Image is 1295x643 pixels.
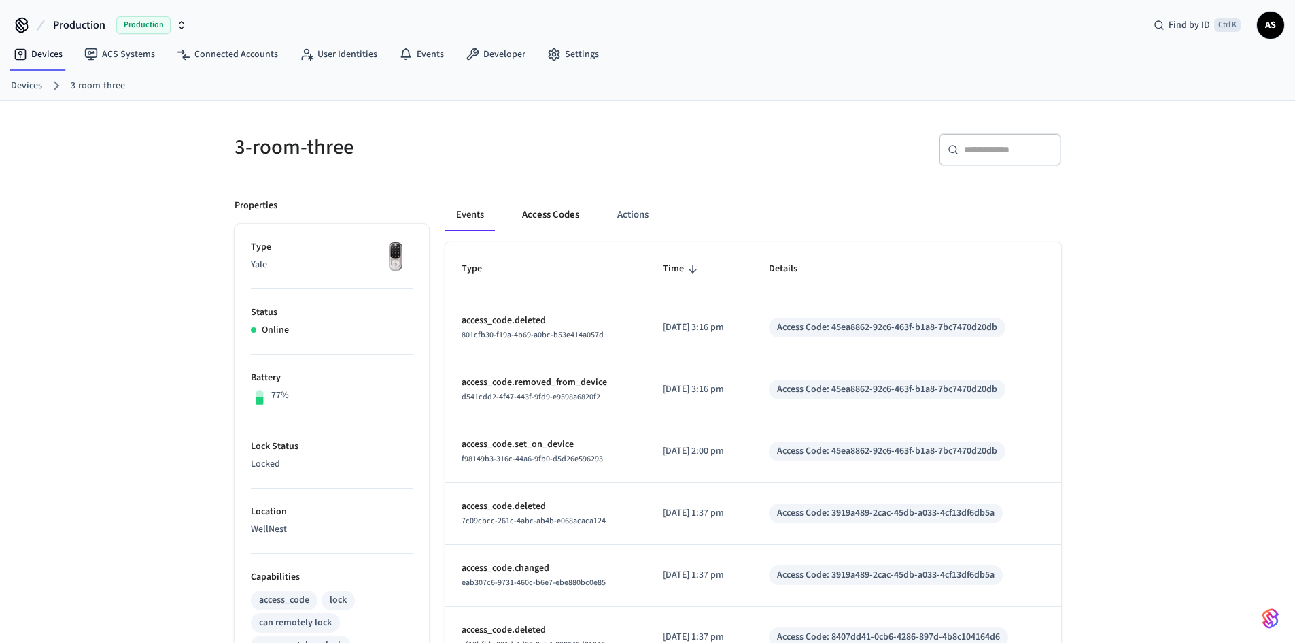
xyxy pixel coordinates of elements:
[606,199,659,231] button: Actions
[166,42,289,67] a: Connected Accounts
[251,440,413,454] p: Lock Status
[379,240,413,274] img: Yale Assure Touchscreen Wifi Smart Lock, Satin Nickel, Front
[1214,18,1241,32] span: Ctrl K
[462,577,606,589] span: eab307c6-9731-460c-b6e7-ebe880bc0e85
[235,133,640,161] h5: 3-room-three
[462,329,604,341] span: 801cfb30-f19a-4b69-a0bc-b53e414a057d
[536,42,610,67] a: Settings
[330,593,347,608] div: lock
[1143,13,1251,37] div: Find by IDCtrl K
[251,371,413,385] p: Battery
[462,314,631,328] p: access_code.deleted
[289,42,388,67] a: User Identities
[11,79,42,93] a: Devices
[663,568,736,582] p: [DATE] 1:37 pm
[251,570,413,584] p: Capabilities
[262,323,289,337] p: Online
[663,444,736,459] p: [DATE] 2:00 pm
[462,561,631,576] p: access_code.changed
[251,240,413,254] p: Type
[388,42,455,67] a: Events
[462,259,500,280] span: Type
[235,199,277,213] p: Properties
[663,320,736,335] p: [DATE] 3:16 pm
[462,515,606,527] span: 7c09cbcc-261c-4abc-ab4b-e068acaca124
[663,382,736,397] p: [DATE] 3:16 pm
[462,453,603,465] span: f98149b3-316c-44a6-9fb0-d5d26e596293
[259,616,332,630] div: can remotely lock
[1257,12,1284,39] button: AS
[777,444,997,459] div: Access Code: 45ea8862-92c6-463f-b1a8-7bc7470d20db
[251,258,413,272] p: Yale
[462,499,631,514] p: access_code.deleted
[71,79,125,93] a: 3-room-three
[777,382,997,397] div: Access Code: 45ea8862-92c6-463f-b1a8-7bc7470d20db
[271,389,289,403] p: 77%
[777,506,995,521] div: Access Code: 3919a489-2cac-45db-a033-4cf13df6db5a
[1258,13,1283,37] span: AS
[511,199,590,231] button: Access Codes
[777,568,995,582] div: Access Code: 3919a489-2cac-45db-a033-4cf13df6db5a
[769,259,815,280] span: Details
[251,505,413,519] p: Location
[663,506,736,521] p: [DATE] 1:37 pm
[1169,18,1210,32] span: Find by ID
[116,16,171,34] span: Production
[777,320,997,335] div: Access Code: 45ea8862-92c6-463f-b1a8-7bc7470d20db
[1262,608,1279,629] img: SeamLogoGradient.69752ec5.svg
[462,438,631,452] p: access_code.set_on_device
[462,376,631,390] p: access_code.removed_from_device
[3,42,73,67] a: Devices
[251,306,413,320] p: Status
[73,42,166,67] a: ACS Systems
[663,259,702,280] span: Time
[462,391,600,403] span: d541cdd2-4f47-443f-9fd9-e9598a6820f2
[462,623,631,638] p: access_code.deleted
[53,17,105,33] span: Production
[445,199,1061,231] div: ant example
[259,593,309,608] div: access_code
[455,42,536,67] a: Developer
[251,457,413,472] p: Locked
[251,523,413,537] p: WellNest
[445,199,495,231] button: Events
